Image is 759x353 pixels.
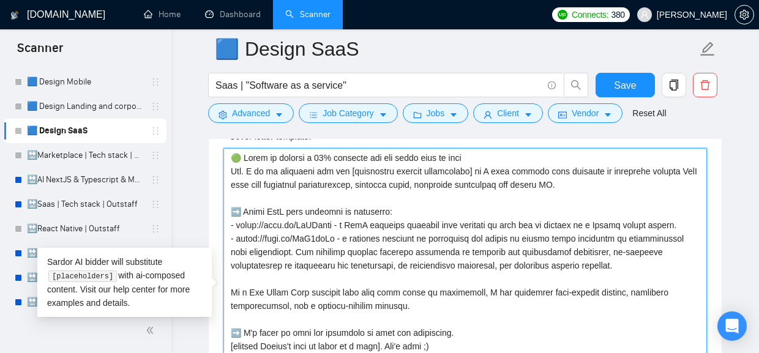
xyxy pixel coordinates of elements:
[151,126,160,136] span: holder
[48,270,116,283] code: [placeholders]
[572,106,599,120] span: Vendor
[208,103,294,123] button: settingAdvancedcaret-down
[735,10,753,20] span: setting
[558,110,567,119] span: idcard
[37,248,212,317] div: Sardor AI bidder will substitute with ai-composed content. Visit our for more examples and details.
[151,199,160,209] span: holder
[299,103,397,123] button: barsJob Categorycaret-down
[700,41,716,57] span: edit
[735,10,754,20] a: setting
[215,34,697,64] input: Scanner name...
[497,106,519,120] span: Client
[564,80,588,91] span: search
[694,80,717,91] span: delete
[275,110,283,119] span: caret-down
[146,324,158,336] span: double-left
[27,168,143,192] a: 🔛AI NextJS & Typescript & MUI & Tailwind | Outstaff
[427,106,445,120] span: Jobs
[564,73,588,97] button: search
[662,80,686,91] span: copy
[693,73,717,97] button: delete
[27,143,143,168] a: 🔛Marketplace | Tech stack | Outstaff
[614,78,636,93] span: Save
[205,9,261,20] a: dashboardDashboard
[151,224,160,234] span: holder
[285,9,331,20] a: searchScanner
[449,110,458,119] span: caret-down
[662,73,686,97] button: copy
[735,5,754,24] button: setting
[27,94,143,119] a: 🟦 Design Landing and corporate
[151,150,160,160] span: holder
[572,8,608,21] span: Connects:
[548,81,556,89] span: info-circle
[604,110,612,119] span: caret-down
[27,70,143,94] a: 🟦 Design Mobile
[717,311,747,341] div: Open Intercom Messenger
[611,8,624,21] span: 380
[403,103,469,123] button: folderJobscaret-down
[524,110,533,119] span: caret-down
[151,102,160,111] span: holder
[232,106,270,120] span: Advanced
[219,110,227,119] span: setting
[27,241,143,266] a: 🔛Full stack | Outstaff
[323,106,373,120] span: Job Category
[379,110,387,119] span: caret-down
[27,192,143,217] a: 🔛Saas | Tech stack | Outstaff
[10,6,19,25] img: logo
[484,110,492,119] span: user
[309,110,318,119] span: bars
[151,77,160,87] span: holder
[144,9,181,20] a: homeHome
[215,78,542,93] input: Search Freelance Jobs...
[27,217,143,241] a: 🔛React Native | Outstaff
[548,103,623,123] button: idcardVendorcaret-down
[7,39,73,65] span: Scanner
[27,119,143,143] a: 🟦 Design SaaS
[27,290,143,314] a: 🔛Design Ecommerce | Marketplace
[632,106,666,120] a: Reset All
[27,266,143,290] a: 🔛Front-end (React, Next, TS, UI libr) | Outstaff
[596,73,655,97] button: Save
[473,103,543,123] button: userClientcaret-down
[413,110,422,119] span: folder
[113,284,155,294] a: help center
[558,10,567,20] img: upwork-logo.png
[640,10,649,19] span: user
[151,175,160,185] span: holder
